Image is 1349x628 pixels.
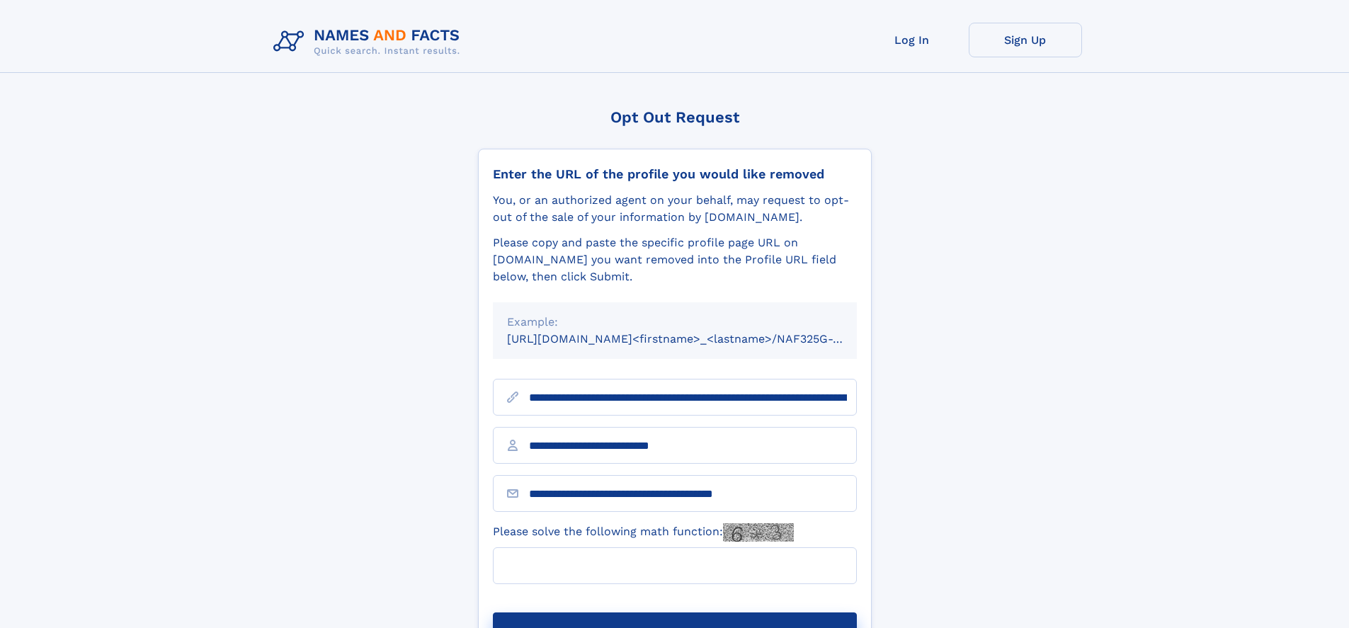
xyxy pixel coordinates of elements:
small: [URL][DOMAIN_NAME]<firstname>_<lastname>/NAF325G-xxxxxxxx [507,332,884,346]
div: Please copy and paste the specific profile page URL on [DOMAIN_NAME] you want removed into the Pr... [493,234,857,285]
label: Please solve the following math function: [493,523,794,542]
div: You, or an authorized agent on your behalf, may request to opt-out of the sale of your informatio... [493,192,857,226]
a: Sign Up [969,23,1082,57]
img: Logo Names and Facts [268,23,472,61]
div: Enter the URL of the profile you would like removed [493,166,857,182]
a: Log In [855,23,969,57]
div: Opt Out Request [478,108,872,126]
div: Example: [507,314,843,331]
